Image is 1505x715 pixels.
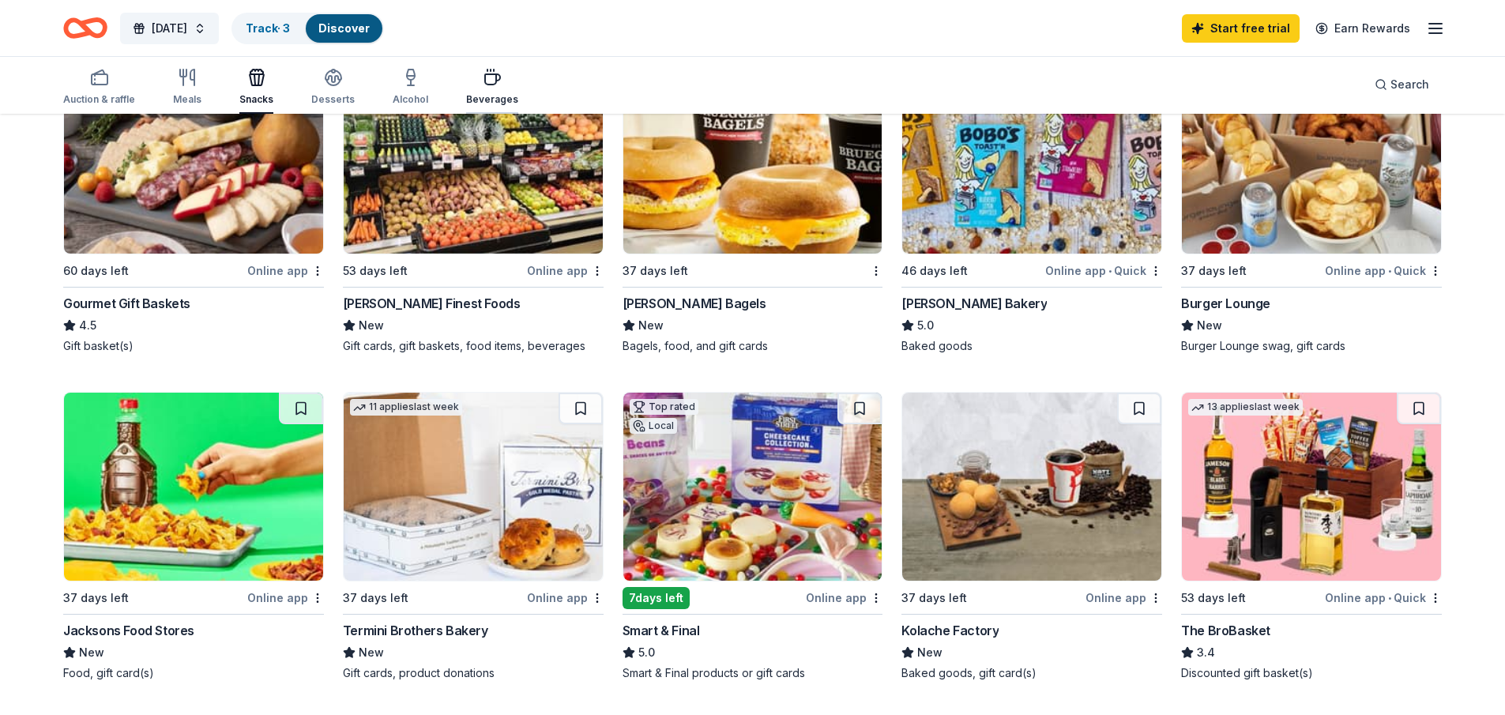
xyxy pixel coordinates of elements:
[246,21,290,35] a: Track· 3
[311,93,355,106] div: Desserts
[344,66,603,254] img: Image for Jensen’s Finest Foods
[1306,14,1420,43] a: Earn Rewards
[527,261,604,280] div: Online app
[343,665,604,681] div: Gift cards, product donations
[806,588,882,608] div: Online app
[63,392,324,681] a: Image for Jacksons Food Stores37 days leftOnline appJacksons Food StoresNewFood, gift card(s)
[1181,338,1442,354] div: Burger Lounge swag, gift cards
[63,589,129,608] div: 37 days left
[173,93,201,106] div: Meals
[1197,316,1222,335] span: New
[466,93,518,106] div: Beverages
[901,65,1162,354] a: Image for Bobo's Bakery10 applieslast week46 days leftOnline app•Quick[PERSON_NAME] Bakery5.0Bake...
[239,93,273,106] div: Snacks
[359,316,384,335] span: New
[1325,588,1442,608] div: Online app Quick
[1388,592,1391,604] span: •
[901,262,968,280] div: 46 days left
[901,338,1162,354] div: Baked goods
[63,9,107,47] a: Home
[1181,65,1442,354] a: Image for Burger LoungeLocal37 days leftOnline app•QuickBurger LoungeNewBurger Lounge swag, gift ...
[623,66,882,254] img: Image for Bruegger's Bagels
[393,62,428,114] button: Alcohol
[247,588,324,608] div: Online app
[63,62,135,114] button: Auction & raffle
[1181,621,1270,640] div: The BroBasket
[623,393,882,581] img: Image for Smart & Final
[638,316,664,335] span: New
[63,665,324,681] div: Food, gift card(s)
[917,316,934,335] span: 5.0
[623,587,690,609] div: 7 days left
[173,62,201,114] button: Meals
[343,294,521,313] div: [PERSON_NAME] Finest Foods
[901,589,967,608] div: 37 days left
[350,399,462,416] div: 11 applies last week
[231,13,384,44] button: Track· 3Discover
[247,261,324,280] div: Online app
[79,316,96,335] span: 4.5
[120,13,219,44] button: [DATE]
[1181,262,1247,280] div: 37 days left
[343,262,408,280] div: 53 days left
[902,393,1161,581] img: Image for Kolache Factory
[1390,75,1429,94] span: Search
[623,262,688,280] div: 37 days left
[917,643,943,662] span: New
[901,294,1047,313] div: [PERSON_NAME] Bakery
[630,399,698,415] div: Top rated
[343,589,408,608] div: 37 days left
[623,65,883,354] a: Image for Bruegger's Bagels37 days left[PERSON_NAME] BagelsNewBagels, food, and gift cards
[901,392,1162,681] a: Image for Kolache Factory37 days leftOnline appKolache FactoryNewBaked goods, gift card(s)
[1182,66,1441,254] img: Image for Burger Lounge
[152,19,187,38] span: [DATE]
[1325,261,1442,280] div: Online app Quick
[63,338,324,354] div: Gift basket(s)
[64,393,323,581] img: Image for Jacksons Food Stores
[343,65,604,354] a: Image for Jensen’s Finest Foods1 applylast weekLocal53 days leftOnline app[PERSON_NAME] Finest Fo...
[343,338,604,354] div: Gift cards, gift baskets, food items, beverages
[1181,392,1442,681] a: Image for The BroBasket13 applieslast week53 days leftOnline app•QuickThe BroBasket3.4Discounted ...
[1108,265,1112,277] span: •
[1181,665,1442,681] div: Discounted gift basket(s)
[1182,393,1441,581] img: Image for The BroBasket
[1181,589,1246,608] div: 53 days left
[1045,261,1162,280] div: Online app Quick
[63,65,324,354] a: Image for Gourmet Gift Baskets15 applieslast week60 days leftOnline appGourmet Gift Baskets4.5Gif...
[343,392,604,681] a: Image for Termini Brothers Bakery11 applieslast week37 days leftOnline appTermini Brothers Bakery...
[63,294,190,313] div: Gourmet Gift Baskets
[63,262,129,280] div: 60 days left
[623,392,883,681] a: Image for Smart & FinalTop ratedLocal7days leftOnline appSmart & Final5.0Smart & Final products o...
[902,66,1161,254] img: Image for Bobo's Bakery
[318,21,370,35] a: Discover
[623,338,883,354] div: Bagels, food, and gift cards
[623,621,700,640] div: Smart & Final
[393,93,428,106] div: Alcohol
[343,621,488,640] div: Termini Brothers Bakery
[63,621,194,640] div: Jacksons Food Stores
[638,643,655,662] span: 5.0
[527,588,604,608] div: Online app
[1197,643,1215,662] span: 3.4
[344,393,603,581] img: Image for Termini Brothers Bakery
[623,665,883,681] div: Smart & Final products or gift cards
[901,665,1162,681] div: Baked goods, gift card(s)
[1388,265,1391,277] span: •
[64,66,323,254] img: Image for Gourmet Gift Baskets
[1182,14,1300,43] a: Start free trial
[630,418,677,434] div: Local
[623,294,766,313] div: [PERSON_NAME] Bagels
[359,643,384,662] span: New
[901,621,999,640] div: Kolache Factory
[239,62,273,114] button: Snacks
[311,62,355,114] button: Desserts
[1362,69,1442,100] button: Search
[466,62,518,114] button: Beverages
[79,643,104,662] span: New
[63,93,135,106] div: Auction & raffle
[1188,399,1303,416] div: 13 applies last week
[1181,294,1270,313] div: Burger Lounge
[1085,588,1162,608] div: Online app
